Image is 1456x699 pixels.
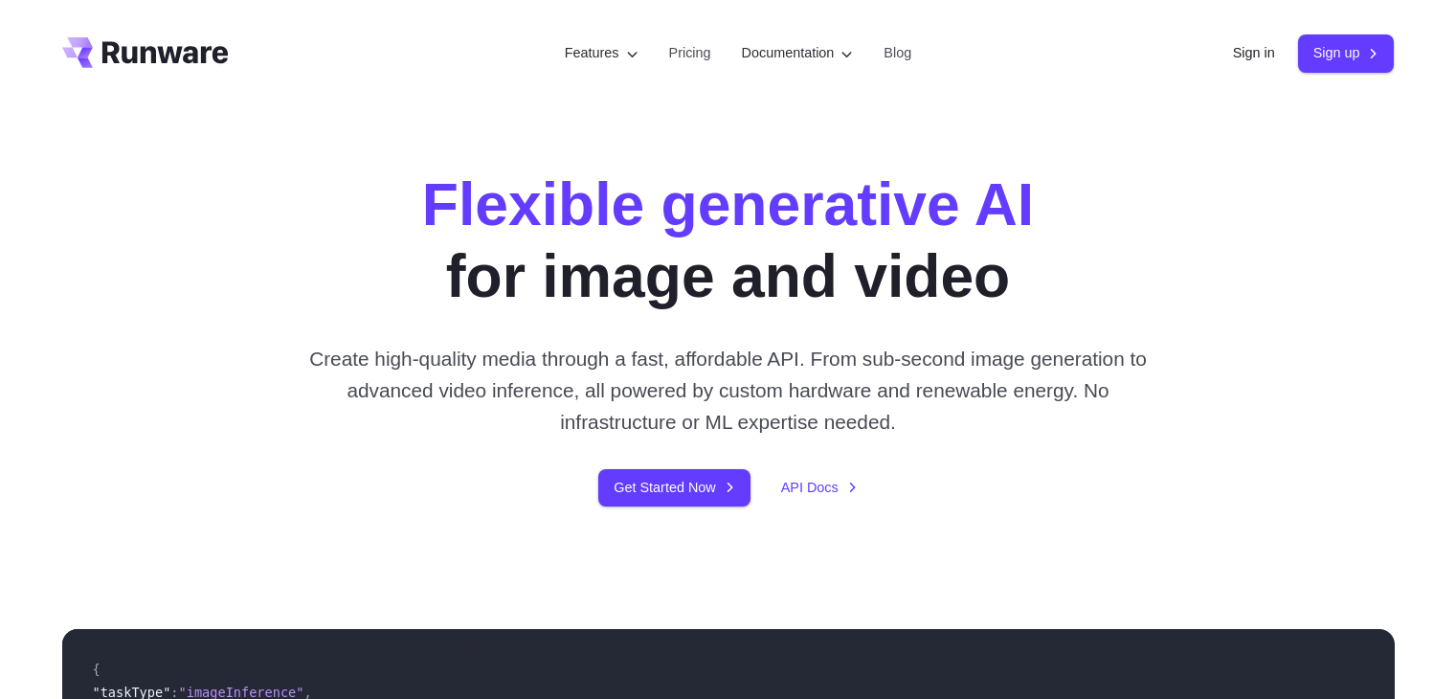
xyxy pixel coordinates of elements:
a: Go to / [62,37,229,68]
a: Sign in [1233,42,1275,64]
p: Create high-quality media through a fast, affordable API. From sub-second image generation to adv... [302,343,1154,439]
strong: Flexible generative AI [422,170,1034,237]
a: Sign up [1298,34,1395,72]
h1: for image and video [422,169,1034,312]
span: { [93,662,101,677]
a: Blog [884,42,911,64]
label: Features [565,42,638,64]
a: API Docs [781,477,858,499]
label: Documentation [742,42,854,64]
a: Pricing [669,42,711,64]
a: Get Started Now [598,469,750,507]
